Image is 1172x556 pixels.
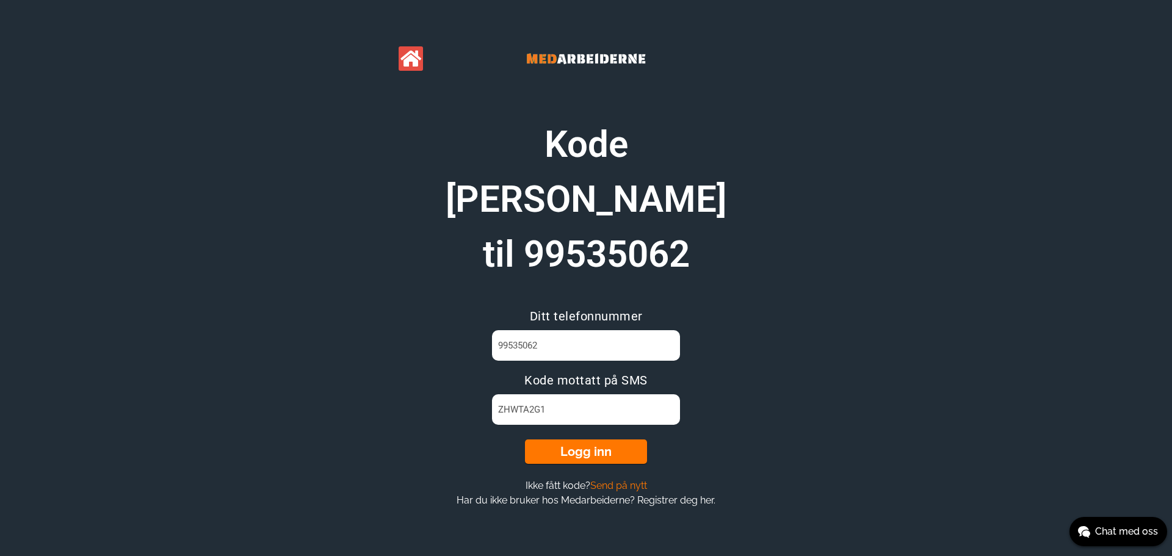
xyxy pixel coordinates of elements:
[1069,517,1167,546] button: Chat med oss
[1095,524,1158,539] span: Chat med oss
[453,494,719,507] button: Har du ikke bruker hos Medarbeiderne? Registrer deg her.
[524,373,648,388] span: Kode mottatt på SMS
[525,439,647,464] button: Logg inn
[433,117,739,282] h1: Kode [PERSON_NAME] til 99535062
[522,479,651,492] button: Ikke fått kode?Send på nytt
[590,480,647,491] span: Send på nytt
[494,37,678,81] img: Banner
[530,309,643,323] span: Ditt telefonnummer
